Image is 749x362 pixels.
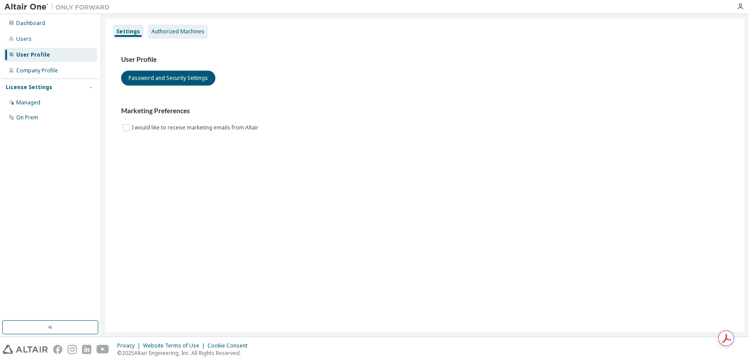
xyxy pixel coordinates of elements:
div: Authorized Machines [151,28,204,35]
div: Cookie Consent [208,342,253,349]
div: Privacy [117,342,143,349]
button: Password and Security Settings [121,71,215,86]
img: facebook.svg [53,345,62,354]
div: User Profile [16,51,50,58]
h3: User Profile [121,55,729,64]
div: Company Profile [16,67,58,74]
div: Settings [116,28,140,35]
div: License Settings [6,84,52,91]
div: Managed [16,99,40,106]
div: On Prem [16,114,38,121]
label: I would like to receive marketing emails from Altair [132,122,260,133]
img: Altair One [4,3,114,11]
div: Website Terms of Use [143,342,208,349]
img: altair_logo.svg [3,345,48,354]
div: Dashboard [16,20,45,27]
img: linkedin.svg [82,345,91,354]
img: youtube.svg [97,345,109,354]
h3: Marketing Preferences [121,107,729,115]
img: instagram.svg [68,345,77,354]
div: Users [16,36,32,43]
p: © 2025 Altair Engineering, Inc. All Rights Reserved. [117,349,253,357]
